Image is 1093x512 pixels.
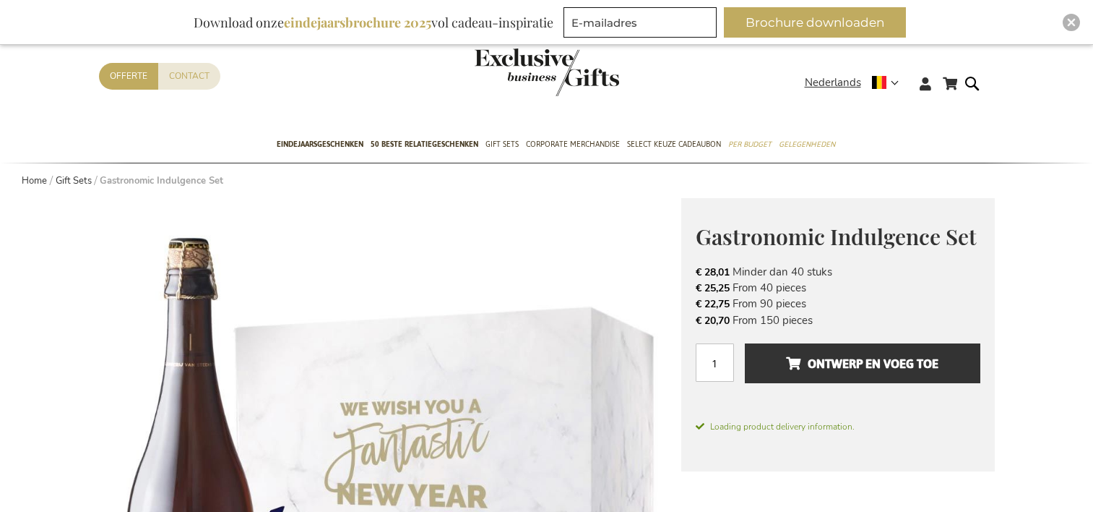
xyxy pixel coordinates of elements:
[696,280,980,296] li: From 40 pieces
[805,74,861,91] span: Nederlands
[158,63,220,90] a: Contact
[696,222,977,251] span: Gastronomic Indulgence Set
[475,48,547,96] a: store logo
[696,281,730,295] span: € 25,25
[779,137,835,152] span: Gelegenheden
[696,264,980,280] li: Minder dan 40 stuks
[696,314,730,328] span: € 20,70
[1063,14,1080,31] div: Close
[56,174,92,187] a: Gift Sets
[786,352,938,375] span: Ontwerp en voeg toe
[696,344,734,382] input: Aantal
[277,137,363,152] span: Eindejaarsgeschenken
[805,74,908,91] div: Nederlands
[728,137,772,152] span: Per Budget
[696,297,730,311] span: € 22,75
[696,420,980,433] span: Loading product delivery information.
[627,137,721,152] span: Select Keuze Cadeaubon
[563,7,721,42] form: marketing offers and promotions
[696,296,980,312] li: From 90 pieces
[284,14,431,31] b: eindejaarsbrochure 2025
[526,137,620,152] span: Corporate Merchandise
[475,48,619,96] img: Exclusive Business gifts logo
[696,265,730,279] span: € 28,01
[1067,18,1076,27] img: Close
[563,7,717,38] input: E-mailadres
[22,174,47,187] a: Home
[371,137,478,152] span: 50 beste relatiegeschenken
[99,63,158,90] a: Offerte
[745,344,980,383] button: Ontwerp en voeg toe
[100,174,223,187] strong: Gastronomic Indulgence Set
[724,7,906,38] button: Brochure downloaden
[696,312,980,328] li: From 150 pieces
[485,137,519,152] span: Gift Sets
[187,7,560,38] div: Download onze vol cadeau-inspiratie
